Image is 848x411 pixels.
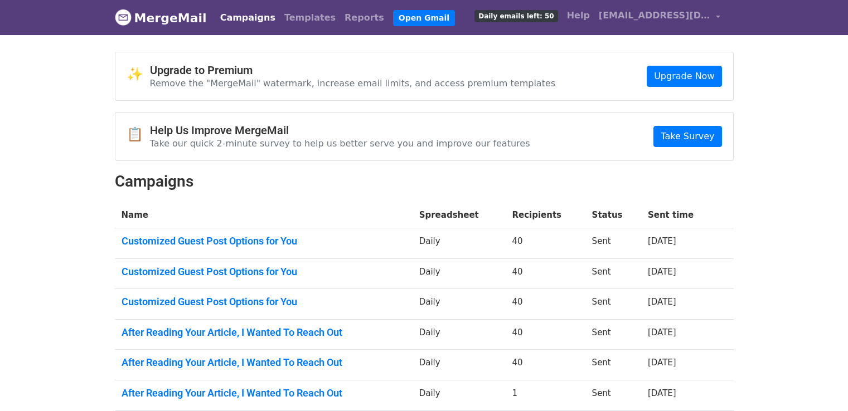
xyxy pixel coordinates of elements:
td: Daily [413,380,506,411]
span: ✨ [127,66,150,82]
td: Daily [413,228,506,259]
a: Upgrade Now [647,66,721,87]
a: Customized Guest Post Options for You [122,235,406,247]
td: Sent [585,258,641,289]
h4: Help Us Improve MergeMail [150,124,530,137]
a: After Reading Your Article, I Wanted To Reach Out [122,326,406,339]
td: Daily [413,350,506,380]
a: [DATE] [648,388,676,398]
th: Name [115,202,413,228]
td: 1 [505,380,585,411]
th: Sent time [641,202,716,228]
a: [EMAIL_ADDRESS][DOMAIN_NAME] [594,4,725,31]
a: [DATE] [648,358,676,368]
th: Spreadsheet [413,202,506,228]
a: [DATE] [648,297,676,307]
td: Daily [413,289,506,320]
td: 40 [505,228,585,259]
td: Daily [413,319,506,350]
a: Help [563,4,594,27]
td: 40 [505,258,585,289]
a: MergeMail [115,6,207,30]
a: Campaigns [216,7,280,29]
a: Customized Guest Post Options for You [122,266,406,278]
span: Daily emails left: 50 [474,10,558,22]
a: [DATE] [648,236,676,246]
a: [DATE] [648,327,676,337]
th: Recipients [505,202,585,228]
td: 40 [505,350,585,380]
span: 📋 [127,126,150,143]
td: 40 [505,289,585,320]
th: Status [585,202,641,228]
h4: Upgrade to Premium [150,63,556,77]
a: Take Survey [653,126,721,147]
td: Sent [585,350,641,380]
td: Sent [585,228,641,259]
td: Sent [585,319,641,350]
img: MergeMail logo [115,9,132,26]
td: Sent [585,380,641,411]
h2: Campaigns [115,172,734,191]
td: 40 [505,319,585,350]
p: Take our quick 2-minute survey to help us better serve you and improve our features [150,138,530,149]
a: Open Gmail [393,10,455,26]
a: [DATE] [648,267,676,277]
td: Daily [413,258,506,289]
p: Remove the "MergeMail" watermark, increase email limits, and access premium templates [150,77,556,89]
a: Daily emails left: 50 [470,4,562,27]
a: Templates [280,7,340,29]
td: Sent [585,289,641,320]
a: Customized Guest Post Options for You [122,296,406,308]
a: Reports [340,7,389,29]
a: After Reading Your Article, I Wanted To Reach Out [122,356,406,369]
span: [EMAIL_ADDRESS][DOMAIN_NAME] [599,9,710,22]
a: After Reading Your Article, I Wanted To Reach Out [122,387,406,399]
